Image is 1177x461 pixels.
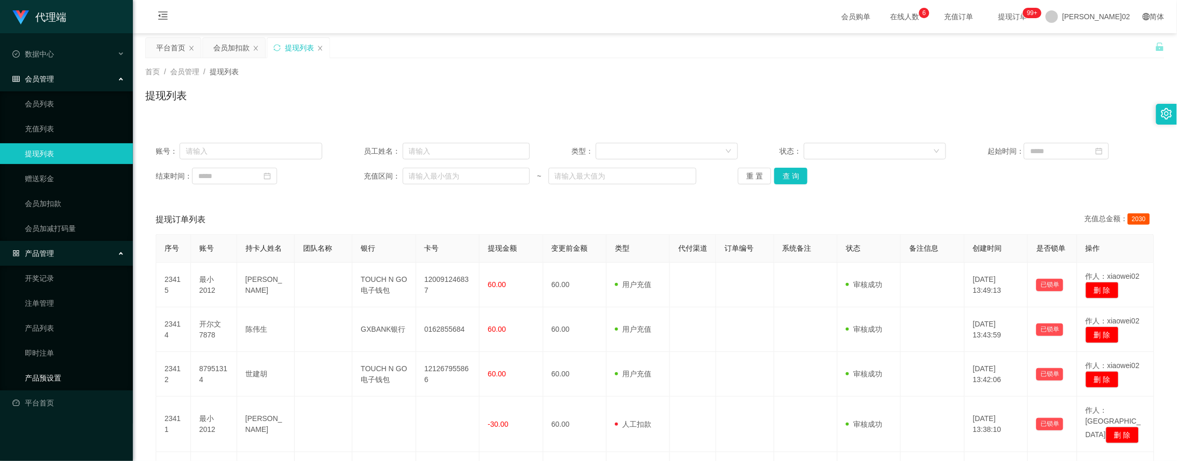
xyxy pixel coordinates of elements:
td: 最小2012 [191,263,237,307]
font: 审核成功 [853,420,882,428]
td: 60.00 [543,307,607,352]
font: 数据中心 [25,50,54,58]
span: 变更前金额 [552,244,588,252]
td: [DATE] 13:43:59 [965,307,1028,352]
span: 状态： [779,146,803,157]
a: 开奖记录 [25,268,125,289]
span: 账号： [156,146,180,157]
td: [PERSON_NAME] [237,397,295,452]
font: 审核成功 [853,325,882,333]
i: 图标： 设置 [1161,108,1172,119]
td: 陈伟生 [237,307,295,352]
a: 注单管理 [25,293,125,314]
font: 充值总金额： [1084,214,1128,223]
font: 会员管理 [25,75,54,83]
td: 60.00 [543,352,607,397]
button: 删 除 [1086,282,1119,299]
font: 简体 [1150,12,1165,21]
font: 产品管理 [25,249,54,257]
a: 产品预设置 [25,368,125,388]
span: 状态 [846,244,860,252]
td: 60.00 [543,397,607,452]
td: 世建胡 [237,352,295,397]
span: 备注信息 [909,244,938,252]
button: 已锁单 [1036,279,1063,291]
a: 图标： 仪表板平台首页 [12,392,125,413]
span: 作人：xiaowei02 [1086,361,1140,370]
font: 审核成功 [853,370,882,378]
input: 请输入 [180,143,322,159]
span: 类型： [572,146,596,157]
span: / [164,67,166,76]
span: 订单编号 [724,244,754,252]
font: 充值订单 [944,12,973,21]
a: 产品列表 [25,318,125,338]
span: 代付渠道 [678,244,707,252]
font: 用户充值 [622,325,651,333]
td: 23412 [156,352,191,397]
a: 即时注单 [25,343,125,363]
span: 2030 [1128,213,1150,225]
td: TOUCH N GO 电子钱包 [352,352,416,397]
td: 23414 [156,307,191,352]
i: 图标： 关闭 [253,45,259,51]
td: 23415 [156,263,191,307]
i: 图标： table [12,75,20,83]
td: 60.00 [543,263,607,307]
span: 结束时间： [156,171,192,182]
i: 图标： 关闭 [317,45,323,51]
font: 在线人数 [890,12,919,21]
span: 银行 [361,244,375,252]
span: 卡号 [425,244,439,252]
sup: 1217 [1023,8,1042,18]
span: 提现订单列表 [156,213,206,226]
span: ~ [530,171,548,182]
input: 请输入最大值为 [549,168,696,184]
font: 提现订单 [998,12,1027,21]
div: 提现列表 [285,38,314,58]
td: TOUCH N GO 电子钱包 [352,263,416,307]
i: 图标： 关闭 [188,45,195,51]
button: 查 询 [774,168,808,184]
i: 图标： 日历 [264,172,271,180]
h1: 代理端 [35,1,66,34]
span: 60.00 [488,280,506,289]
span: 首页 [145,67,160,76]
p: 6 [923,8,926,18]
span: -30.00 [488,420,509,428]
font: 审核成功 [853,280,882,289]
a: 提现列表 [25,143,125,164]
td: [DATE] 13:38:10 [965,397,1028,452]
td: 23411 [156,397,191,452]
a: 会员列表 [25,93,125,114]
td: 0162855684 [416,307,480,352]
span: 类型 [615,244,629,252]
td: [DATE] 13:49:13 [965,263,1028,307]
a: 赠送彩金 [25,168,125,189]
td: 121267955866 [416,352,480,397]
a: 充值列表 [25,118,125,139]
img: logo.9652507e.png [12,10,29,25]
span: 是否锁单 [1036,244,1065,252]
a: 代理端 [12,12,66,21]
i: 图标： 解锁 [1155,42,1165,51]
input: 请输入最小值为 [403,168,530,184]
button: 删 除 [1086,327,1119,343]
span: 操作 [1086,244,1100,252]
span: 60.00 [488,370,506,378]
button: 删 除 [1106,427,1139,443]
span: 作人：[GEOGRAPHIC_DATA] [1086,406,1141,439]
span: 提现金额 [488,244,517,252]
span: 持卡人姓名 [245,244,282,252]
a: 会员加减打码量 [25,218,125,239]
span: 60.00 [488,325,506,333]
span: 创建时间 [973,244,1002,252]
i: 图标： 向下 [726,148,732,155]
font: 人工扣款 [622,420,651,428]
sup: 6 [919,8,929,18]
i: 图标： 日历 [1096,147,1103,155]
span: 账号 [199,244,214,252]
i: 图标： 向下 [934,148,940,155]
font: 用户充值 [622,280,651,289]
button: 已锁单 [1036,368,1063,381]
